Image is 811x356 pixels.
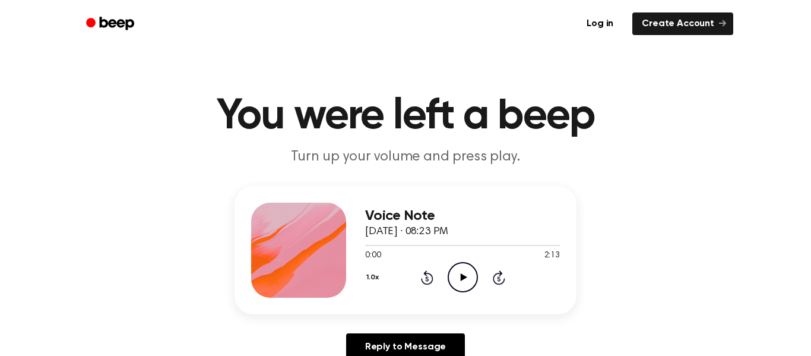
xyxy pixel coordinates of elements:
span: 0:00 [365,250,381,262]
a: Beep [78,12,145,36]
a: Log in [575,10,625,37]
a: Create Account [632,12,733,35]
span: 2:13 [544,250,560,262]
h3: Voice Note [365,208,560,224]
p: Turn up your volume and press play. [178,147,633,167]
button: 1.0x [365,267,383,288]
span: [DATE] · 08:23 PM [365,226,448,237]
h1: You were left a beep [102,95,709,138]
